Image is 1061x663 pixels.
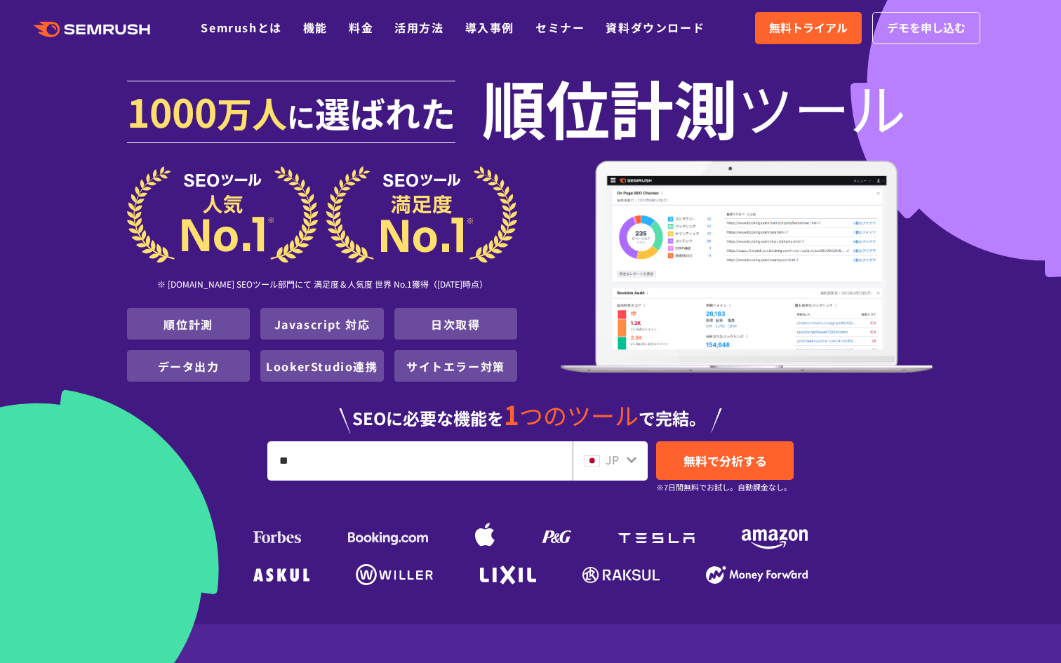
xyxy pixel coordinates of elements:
span: 無料で分析する [683,452,767,469]
a: 無料で分析する [656,441,794,480]
span: つのツール [519,398,639,432]
span: に [287,95,315,136]
a: デモを申し込む [872,12,980,44]
a: サイトエラー対策 [406,358,505,375]
a: セミナー [535,19,585,36]
a: 導入事例 [465,19,514,36]
div: ※ [DOMAIN_NAME] SEOツール部門にて 満足度＆人気度 世界 No.1獲得（[DATE]時点） [127,263,517,308]
span: デモを申し込む [887,19,966,37]
span: ツール [738,79,906,135]
a: Semrushとは [201,19,281,36]
a: 料金 [349,19,373,36]
a: 活用方法 [394,19,443,36]
span: 1 [504,395,519,433]
a: Javascript 対応 [274,316,371,333]
span: で完結。 [639,406,706,430]
a: 日次取得 [431,316,480,333]
a: 資料ダウンロード [606,19,705,36]
span: JP [606,451,619,468]
a: 順位計測 [164,316,213,333]
span: 1000 [127,83,217,139]
input: URL、キーワードを入力してください [268,442,572,480]
span: 選ばれた [315,87,455,138]
a: データ出力 [158,358,220,375]
span: 順位計測 [482,79,738,135]
a: LookerStudio連携 [266,358,378,375]
a: 機能 [303,19,328,36]
a: 無料トライアル [755,12,862,44]
span: 無料トライアル [769,19,848,37]
div: SEOに必要な機能を [127,387,934,434]
small: ※7日間無料でお試し。自動課金なし。 [656,481,792,494]
span: 万人 [217,87,287,138]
